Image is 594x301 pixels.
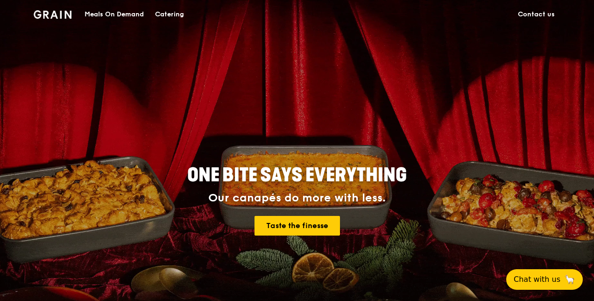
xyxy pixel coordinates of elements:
span: 🦙 [564,274,575,285]
div: Meals On Demand [85,0,144,29]
img: Grain [34,10,71,19]
div: Catering [155,0,184,29]
a: Taste the finesse [255,216,340,236]
a: Catering [149,0,190,29]
span: Chat with us [514,274,560,285]
a: Contact us [512,0,560,29]
div: Our canapés do more with less. [129,192,465,205]
span: ONE BITE SAYS EVERYTHING [187,164,407,186]
button: Chat with us🦙 [506,269,583,290]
